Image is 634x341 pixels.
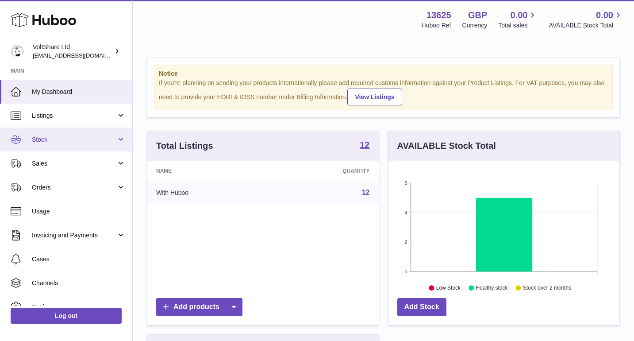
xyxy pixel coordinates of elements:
[511,9,528,21] span: 0.00
[498,9,538,30] a: 0.00 Total sales
[32,136,116,144] span: Stock
[468,9,487,21] strong: GBP
[404,210,407,215] text: 4
[347,89,402,105] a: View Listings
[32,255,126,263] span: Cases
[404,180,407,186] text: 6
[159,70,608,78] strong: Notice
[156,298,242,316] a: Add products
[33,52,130,59] span: [EMAIL_ADDRESS][DOMAIN_NAME]
[427,9,451,21] strong: 13625
[32,231,116,240] span: Invoicing and Payments
[32,207,126,216] span: Usage
[360,140,369,149] strong: 12
[549,21,623,30] span: AVAILABLE Stock Total
[32,112,116,120] span: Listings
[360,140,369,151] a: 12
[32,88,126,96] span: My Dashboard
[498,21,538,30] span: Total sales
[397,140,496,152] h3: AVAILABLE Stock Total
[147,161,269,181] th: Name
[32,183,116,192] span: Orders
[32,279,126,287] span: Channels
[462,21,488,30] div: Currency
[11,45,24,58] img: info@voltshare.co.uk
[436,285,461,291] text: Low Stock
[523,285,571,291] text: Stock over 2 months
[362,189,370,196] a: 12
[156,140,213,152] h3: Total Listings
[159,79,608,105] div: If you're planning on sending your products internationally please add required customs informati...
[397,298,446,316] a: Add Stock
[422,21,451,30] div: Huboo Ref
[476,285,508,291] text: Healthy stock
[404,269,407,274] text: 0
[596,9,613,21] span: 0.00
[549,9,623,30] a: 0.00 AVAILABLE Stock Total
[33,43,112,60] div: VoltShare Ltd
[269,161,379,181] th: Quantity
[32,159,116,168] span: Sales
[11,308,122,324] a: Log out
[404,239,407,244] text: 2
[147,181,269,204] td: With Huboo
[32,303,126,311] span: Settings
